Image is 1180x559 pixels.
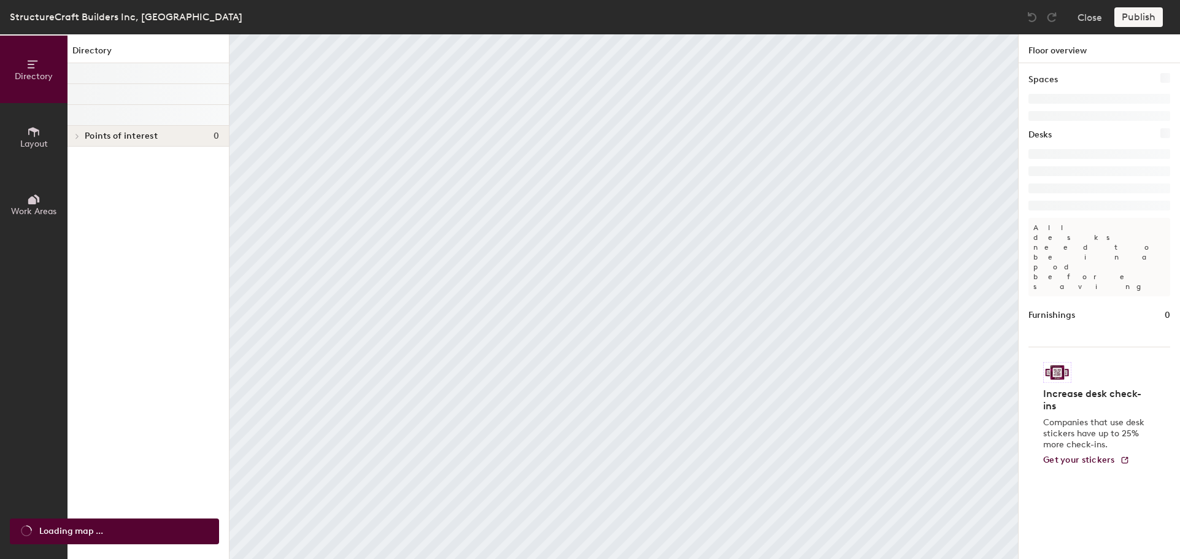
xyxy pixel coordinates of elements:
p: Companies that use desk stickers have up to 25% more check-ins. [1043,417,1148,450]
img: Redo [1046,11,1058,23]
span: Layout [20,139,48,149]
span: Points of interest [85,131,158,141]
h1: Furnishings [1028,309,1075,322]
span: Work Areas [11,206,56,217]
p: All desks need to be in a pod before saving [1028,218,1170,296]
canvas: Map [229,34,1018,559]
button: Close [1078,7,1102,27]
h1: Desks [1028,128,1052,142]
span: 0 [214,131,219,141]
span: Get your stickers [1043,455,1115,465]
div: StructureCraft Builders Inc, [GEOGRAPHIC_DATA] [10,9,242,25]
span: Directory [15,71,53,82]
h1: Spaces [1028,73,1058,87]
h1: Floor overview [1019,34,1180,63]
img: Undo [1026,11,1038,23]
img: Sticker logo [1043,362,1071,383]
h1: Directory [67,44,229,63]
span: Loading map ... [39,525,103,538]
h4: Increase desk check-ins [1043,388,1148,412]
a: Get your stickers [1043,455,1130,466]
h1: 0 [1165,309,1170,322]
